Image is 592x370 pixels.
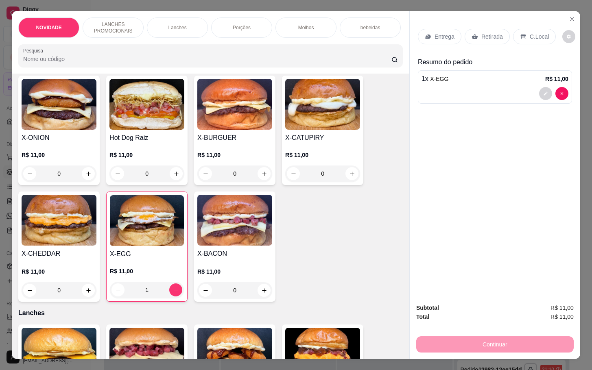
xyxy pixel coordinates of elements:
h4: X-CHEDDAR [22,249,96,259]
button: decrease-product-quantity [199,167,212,180]
p: NOVIDADE [36,24,61,31]
p: R$ 11,00 [545,75,568,83]
span: R$ 11,00 [550,303,574,312]
p: C.Local [530,33,549,41]
h4: X-BURGUER [197,133,272,143]
button: increase-product-quantity [258,284,271,297]
button: increase-product-quantity [169,283,182,296]
img: product-image [197,195,272,246]
input: Pesquisa [23,55,391,63]
p: R$ 11,00 [109,151,184,159]
button: decrease-product-quantity [555,87,568,100]
p: Lanches [18,308,403,318]
p: Retirada [481,33,503,41]
p: Lanches [168,24,186,31]
p: R$ 11,00 [285,151,360,159]
span: X-EGG [430,76,448,82]
p: bebeidas [360,24,380,31]
button: increase-product-quantity [82,167,95,180]
button: Close [566,13,579,26]
button: decrease-product-quantity [111,283,125,296]
img: product-image [22,79,96,130]
p: R$ 11,00 [197,151,272,159]
p: LANCHES PROMOCIONAIS [90,21,137,34]
img: product-image [197,79,272,130]
img: product-image [285,79,360,130]
button: decrease-product-quantity [23,284,36,297]
p: Resumo do pedido [418,57,572,67]
h4: Hot Dog Raiz [109,133,184,143]
span: R$ 11,00 [550,312,574,321]
h4: X-BACON [197,249,272,259]
strong: Subtotal [416,305,439,311]
button: increase-product-quantity [345,167,358,180]
p: R$ 11,00 [22,268,96,276]
button: decrease-product-quantity [539,87,552,100]
img: product-image [22,195,96,246]
button: increase-product-quantity [258,167,271,180]
img: product-image [109,79,184,130]
button: decrease-product-quantity [287,167,300,180]
button: decrease-product-quantity [562,30,575,43]
p: R$ 11,00 [110,267,184,275]
p: 1 x [422,74,448,84]
button: decrease-product-quantity [23,167,36,180]
p: R$ 11,00 [197,268,272,276]
button: increase-product-quantity [82,284,95,297]
img: product-image [110,195,184,246]
h4: X-CATUPIRY [285,133,360,143]
strong: Total [416,313,429,320]
p: Molhos [298,24,314,31]
p: Entrega [435,33,454,41]
h4: X-EGG [110,249,184,259]
label: Pesquisa [23,47,46,54]
h4: X-ONION [22,133,96,143]
button: decrease-product-quantity [199,284,212,297]
p: Porções [233,24,251,31]
p: R$ 11,00 [22,151,96,159]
